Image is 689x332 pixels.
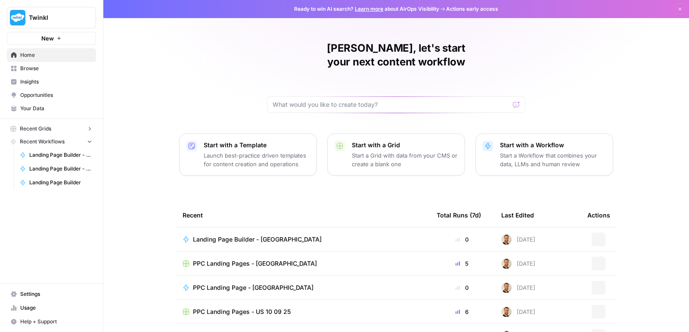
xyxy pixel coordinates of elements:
p: Start with a Template [204,141,310,149]
span: Actions early access [446,5,498,13]
a: Opportunities [7,88,96,102]
span: PPC Landing Pages - [GEOGRAPHIC_DATA] [193,259,317,268]
h1: [PERSON_NAME], let's start your next content workflow [267,41,525,69]
a: Landing Page Builder - [GEOGRAPHIC_DATA] [183,235,423,244]
span: Recent Grids [20,125,51,133]
a: PPC Landing Pages - [GEOGRAPHIC_DATA] [183,259,423,268]
img: ggqkytmprpadj6gr8422u7b6ymfp [501,307,512,317]
div: [DATE] [501,258,535,269]
a: Insights [7,75,96,89]
a: Your Data [7,102,96,115]
span: PPC Landing Pages - US 10 09 25 [193,307,291,316]
div: Actions [587,203,610,227]
img: ggqkytmprpadj6gr8422u7b6ymfp [501,234,512,245]
span: Home [20,51,92,59]
a: Landing Page Builder [16,176,96,189]
span: PPC Landing Page - [GEOGRAPHIC_DATA] [193,283,313,292]
button: Start with a TemplateLaunch best-practice driven templates for content creation and operations [179,133,317,176]
div: [DATE] [501,282,535,293]
a: Browse [7,62,96,75]
img: ggqkytmprpadj6gr8422u7b6ymfp [501,258,512,269]
a: Settings [7,287,96,301]
a: Home [7,48,96,62]
div: Recent [183,203,423,227]
img: ggqkytmprpadj6gr8422u7b6ymfp [501,282,512,293]
button: Start with a GridStart a Grid with data from your CMS or create a blank one [327,133,465,176]
a: Landing Page Builder - [GEOGRAPHIC_DATA] [16,148,96,162]
button: Start with a WorkflowStart a Workflow that combines your data, LLMs and human review [475,133,613,176]
p: Start a Workflow that combines your data, LLMs and human review [500,151,606,168]
div: [DATE] [501,307,535,317]
span: Usage [20,304,92,312]
div: [DATE] [501,234,535,245]
span: Help + Support [20,318,92,326]
div: 6 [437,307,487,316]
span: Landing Page Builder [29,179,92,186]
span: Recent Workflows [20,138,65,146]
span: Landing Page Builder - Alt 1 [29,165,92,173]
span: Opportunities [20,91,92,99]
span: Insights [20,78,92,86]
div: 0 [437,235,487,244]
p: Start with a Workflow [500,141,606,149]
img: Twinkl Logo [10,10,25,25]
a: PPC Landing Pages - US 10 09 25 [183,307,423,316]
a: PPC Landing Page - [GEOGRAPHIC_DATA] [183,283,423,292]
span: Landing Page Builder - [GEOGRAPHIC_DATA] [29,151,92,159]
span: Landing Page Builder - [GEOGRAPHIC_DATA] [193,235,322,244]
button: Recent Grids [7,122,96,135]
button: Workspace: Twinkl [7,7,96,28]
p: Start a Grid with data from your CMS or create a blank one [352,151,458,168]
button: New [7,32,96,45]
span: Settings [20,290,92,298]
p: Launch best-practice driven templates for content creation and operations [204,151,310,168]
a: Landing Page Builder - Alt 1 [16,162,96,176]
div: 5 [437,259,487,268]
span: Your Data [20,105,92,112]
span: Twinkl [29,13,81,22]
p: Start with a Grid [352,141,458,149]
a: Learn more [355,6,383,12]
button: Help + Support [7,315,96,329]
span: New [41,34,54,43]
button: Recent Workflows [7,135,96,148]
a: Usage [7,301,96,315]
div: Last Edited [501,203,534,227]
input: What would you like to create today? [273,100,509,109]
span: Ready to win AI search? about AirOps Visibility [294,5,439,13]
div: 0 [437,283,487,292]
div: Total Runs (7d) [437,203,481,227]
span: Browse [20,65,92,72]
